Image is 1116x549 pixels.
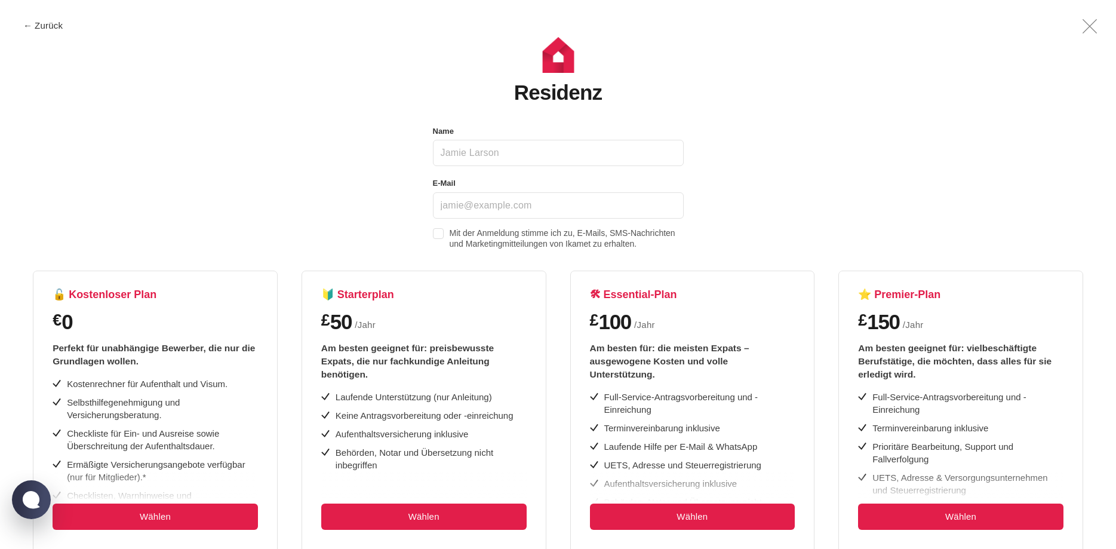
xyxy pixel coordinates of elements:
h4: ⭐ Premier-Plan [858,288,1063,302]
div: Kostenrechner für Aufenthalt und Visum. [67,378,227,390]
span: / Jahr [355,318,376,332]
input: Name [433,140,684,166]
span: 0 [62,311,72,332]
button: Wählen [53,504,258,530]
input: Email [433,192,684,219]
div: Full-Service-Antragsvorbereitung und -Einreichung [604,391,795,416]
div: Terminvereinbarung inklusive [872,422,988,434]
span: / Jahr [634,318,655,332]
div: Terminvereinbarung inklusive [604,422,720,434]
span: £ [858,311,867,330]
div: Checkliste für Ein- und Ausreise sowie Überschreitung der Aufenthaltsdauer. [67,427,258,452]
span: 50 [330,311,352,332]
div: Am besten geeignet für: preisbewusste Expats, die nur fachkundige Anleitung benötigen. [321,342,527,381]
span: / Jahr [903,318,924,332]
span: £ [321,311,330,330]
div: Aufenthaltsversicherung inklusive [336,428,469,440]
button: Wählen [590,504,795,530]
h4: 🛠 Essential-Plan [590,288,795,302]
label: Name [433,124,454,139]
div: Ermäßigte Versicherungsangebote verfügbar (nur für Mitglieder).* [67,458,258,483]
span: 150 [867,311,900,332]
h1: Residenz [514,81,602,105]
div: Behörden, Notar und Übersetzung nicht inbegriffen [336,446,527,471]
div: Selbsthilfegenehmigung und Versicherungsberatung. [67,396,258,421]
div: Prioritäre Bearbeitung, Support und Fallverfolgung [872,440,1063,465]
span: 100 [599,311,632,332]
span: ← [23,21,32,30]
div: Perfekt für unabhängige Bewerber, die nur die Grundlagen wollen. [53,342,258,367]
h4: 🔓 Kostenloser Plan [53,288,258,302]
button: Wählen [858,504,1063,530]
span: € [53,311,62,330]
span: £ [590,311,599,330]
div: Am besten geeignet für: vielbeschäftigte Berufstätige, die möchten, dass alles für sie erledigt w... [858,342,1063,381]
div: UETS, Adresse und Steuerregistrierung [604,459,761,471]
div: Laufende Unterstützung (nur Anleitung) [336,391,492,403]
div: Laufende Hilfe per E-Mail & WhatsApp [604,440,758,453]
div: Am besten für: die meisten Expats – ausgewogene Kosten und volle Unterstützung. [590,342,795,381]
button: Wählen [321,504,527,530]
span: Mit der Anmeldung stimme ich zu, E-Mails, SMS-Nachrichten und Marketingmitteilungen von Ikamet zu... [450,228,675,249]
img: Residenz [540,37,576,73]
div: Keine Antragsvorbereitung oder -einreichung [336,409,514,422]
div: Full-Service-Antragsvorbereitung und -Einreichung [872,391,1063,416]
button: ← Zurück [19,21,67,30]
h4: 🔰 Starterplan [321,288,527,302]
label: E-Mail [433,176,456,191]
